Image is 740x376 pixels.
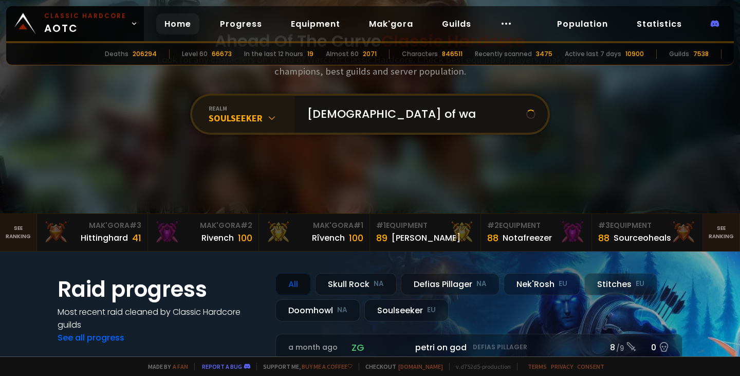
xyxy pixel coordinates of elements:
div: Equipment [487,220,585,231]
div: Equipment [376,220,474,231]
div: Soulseeker [364,299,449,321]
div: Active last 7 days [565,49,621,59]
span: v. d752d5 - production [449,363,511,370]
div: Deaths [105,49,128,59]
a: Terms [528,363,547,370]
a: #1Equipment89[PERSON_NAME] [370,214,481,251]
div: Mak'Gora [43,220,141,231]
small: EU [427,305,436,315]
a: See all progress [58,332,124,344]
div: Mak'Gora [154,220,252,231]
small: NA [476,279,487,289]
span: # 1 [354,220,363,230]
div: [PERSON_NAME] [392,231,460,244]
small: EU [559,279,567,289]
div: Soulseeker [209,112,295,124]
small: EU [636,279,644,289]
div: Doomhowl [275,299,360,321]
a: Mak'gora [361,13,421,34]
div: Almost 60 [326,49,359,59]
div: Equipment [598,220,696,231]
div: 88 [487,231,498,245]
a: #2Equipment88Notafreezer [481,214,592,251]
span: Made by [142,363,188,370]
div: Guilds [669,49,689,59]
div: 100 [349,231,363,245]
div: Defias Pillager [401,273,499,295]
a: Home [156,13,199,34]
div: Hittinghard [81,231,128,244]
div: 2071 [363,49,377,59]
input: Search a character... [301,96,526,133]
div: Rivench [201,231,234,244]
div: 206294 [133,49,157,59]
h4: Most recent raid cleaned by Classic Hardcore guilds [58,306,263,331]
a: Guilds [434,13,479,34]
div: 100 [238,231,252,245]
div: Stitches [584,273,657,295]
span: # 3 [598,220,610,230]
div: 10900 [625,49,644,59]
a: #3Equipment88Sourceoheals [592,214,703,251]
div: 7538 [693,49,709,59]
a: Seeranking [703,214,740,251]
h1: Raid progress [58,273,263,306]
div: 41 [132,231,141,245]
a: Equipment [283,13,348,34]
div: Skull Rock [315,273,397,295]
div: 66673 [212,49,232,59]
div: Characters [402,49,438,59]
div: realm [209,104,295,112]
small: Classic Hardcore [44,11,126,21]
a: [DOMAIN_NAME] [398,363,443,370]
a: Report a bug [202,363,242,370]
div: In the last 12 hours [244,49,303,59]
a: Consent [577,363,604,370]
small: NA [337,305,347,315]
div: 88 [598,231,609,245]
a: Statistics [628,13,690,34]
span: # 2 [487,220,499,230]
a: Classic HardcoreAOTC [6,6,144,41]
div: 846511 [442,49,462,59]
a: Mak'Gora#3Hittinghard41 [37,214,148,251]
a: Population [549,13,616,34]
div: All [275,273,311,295]
span: # 2 [240,220,252,230]
div: Sourceoheals [614,231,671,244]
div: 89 [376,231,387,245]
span: Checkout [359,363,443,370]
span: Support me, [256,363,353,370]
div: Mak'Gora [265,220,363,231]
span: # 1 [376,220,386,230]
a: Mak'Gora#2Rivench100 [148,214,259,251]
a: a fan [173,363,188,370]
a: Mak'Gora#1Rîvench100 [259,214,370,251]
div: Rîvench [312,231,345,244]
div: Notafreezer [503,231,552,244]
div: Level 60 [182,49,208,59]
a: a month agozgpetri on godDefias Pillager8 /90 [275,334,682,361]
a: Progress [212,13,270,34]
div: Nek'Rosh [504,273,580,295]
a: Buy me a coffee [302,363,353,370]
a: Privacy [551,363,573,370]
div: Recently scanned [475,49,532,59]
div: 19 [307,49,313,59]
small: NA [374,279,384,289]
div: 3475 [536,49,552,59]
span: # 3 [129,220,141,230]
span: AOTC [44,11,126,36]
